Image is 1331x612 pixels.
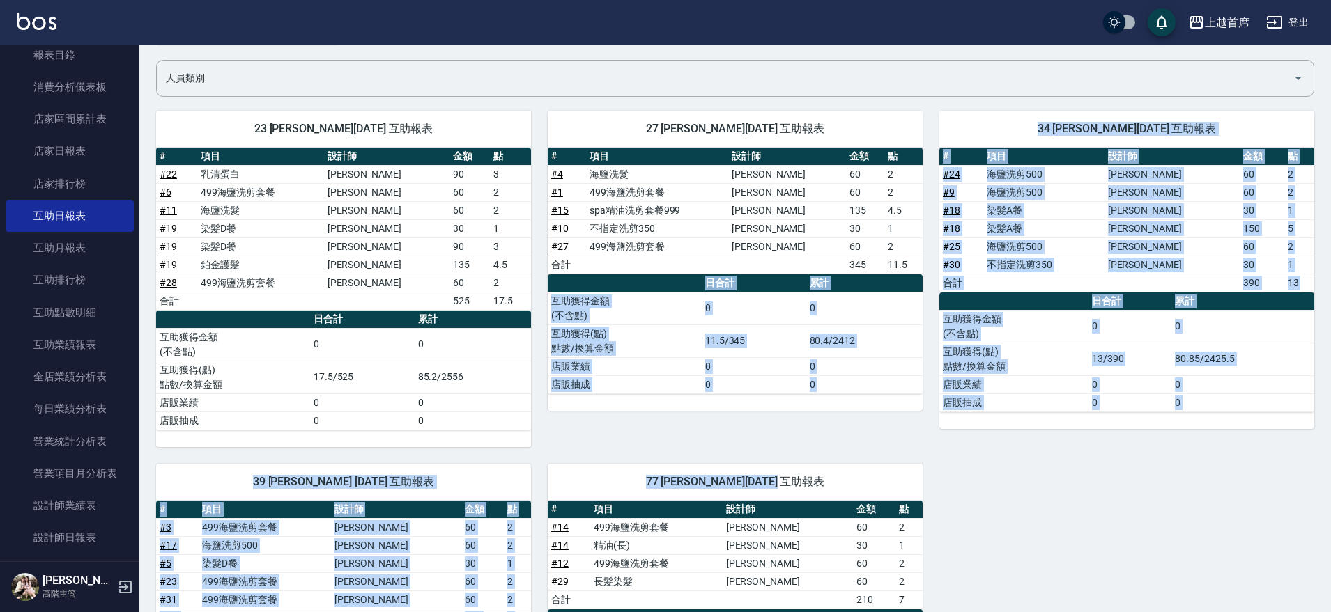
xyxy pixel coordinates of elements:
td: 鉑金護髮 [197,256,324,274]
td: [PERSON_NAME] [1105,237,1240,256]
td: 0 [806,357,923,375]
a: 互助排行榜 [6,264,134,296]
td: 海鹽洗剪500 [983,183,1104,201]
td: [PERSON_NAME] [723,518,854,536]
td: 2 [884,237,923,256]
a: #29 [551,576,569,587]
th: 項目 [586,148,728,166]
a: #22 [160,168,177,180]
td: 80.85/2425.5 [1171,343,1314,375]
td: 0 [806,292,923,324]
td: [PERSON_NAME] [331,518,462,536]
td: 店販抽成 [548,375,702,393]
td: 0 [310,393,415,411]
a: 每日業績分析表 [6,393,134,425]
td: 390 [1240,274,1284,292]
th: 點 [490,148,531,166]
td: 3 [490,165,531,183]
div: 上越首席 [1205,14,1249,31]
td: [PERSON_NAME] [723,572,854,590]
td: 17.5 [490,292,531,310]
a: #30 [943,259,960,270]
td: 30 [461,554,504,572]
td: [PERSON_NAME] [331,590,462,609]
table: a dense table [156,311,531,430]
td: 90 [449,237,491,256]
a: 互助業績報表 [6,329,134,361]
button: 登出 [1261,10,1314,36]
a: #31 [160,594,177,605]
a: #12 [551,558,569,569]
a: 店家日報表 [6,135,134,167]
td: 60 [1240,165,1284,183]
th: # [939,148,983,166]
table: a dense table [548,274,923,394]
td: 30 [1240,201,1284,219]
a: 互助日報表 [6,200,134,232]
td: 0 [1171,393,1314,411]
td: 150 [1240,219,1284,237]
td: 不指定洗剪350 [586,219,728,237]
td: 2 [1284,165,1314,183]
td: [PERSON_NAME] [324,165,449,183]
td: 499海鹽洗剪套餐 [590,554,723,572]
th: 金額 [449,148,491,166]
td: 210 [853,590,895,609]
td: [PERSON_NAME] [331,554,462,572]
td: [PERSON_NAME] [1105,256,1240,274]
td: [PERSON_NAME] [728,165,846,183]
th: 累計 [806,274,923,292]
td: 60 [853,572,895,590]
button: Open [1287,67,1309,89]
a: #28 [160,277,177,288]
a: #23 [160,576,177,587]
td: 11.5/345 [702,324,806,357]
span: 23 [PERSON_NAME][DATE] 互助報表 [173,122,514,136]
td: 染髮D餐 [197,219,324,237]
td: 4.5 [490,256,531,274]
td: 60 [461,590,504,609]
a: 店家區間累計表 [6,103,134,135]
td: 90 [449,165,491,183]
td: 染髮A餐 [983,219,1104,237]
a: 設計師業績分析表 [6,554,134,586]
td: 染髮A餐 [983,201,1104,219]
th: 日合計 [310,311,415,329]
td: 2 [504,536,531,554]
th: # [548,148,586,166]
td: 店販抽成 [939,393,1088,411]
td: 0 [310,328,415,361]
th: 項目 [983,148,1104,166]
th: 設計師 [1105,148,1240,166]
td: 互助獲得金額 (不含點) [548,292,702,324]
table: a dense table [548,501,923,609]
td: 60 [1240,183,1284,201]
a: 消費分析儀表板 [6,71,134,103]
td: 30 [449,219,491,237]
th: 設計師 [723,501,854,519]
td: 2 [1284,183,1314,201]
td: 60 [853,518,895,536]
td: [PERSON_NAME] [324,219,449,237]
td: 85.2/2556 [415,361,531,393]
th: # [156,501,199,519]
a: #4 [551,168,563,180]
td: 0 [310,411,415,430]
td: 60 [1240,237,1284,256]
td: 60 [846,165,884,183]
td: [PERSON_NAME] [723,554,854,572]
td: 499海鹽洗剪套餐 [586,183,728,201]
td: 499海鹽洗剪套餐 [590,518,723,536]
td: [PERSON_NAME] [1105,201,1240,219]
td: 60 [846,237,884,256]
td: 60 [461,572,504,590]
td: 11.5 [884,256,923,274]
td: 5 [1284,219,1314,237]
td: 17.5/525 [310,361,415,393]
td: 海鹽洗剪500 [983,237,1104,256]
a: #17 [160,540,177,551]
button: save [1148,8,1176,36]
td: 海鹽洗髮 [197,201,324,219]
img: Person [11,573,39,601]
td: 互助獲得金額 (不含點) [939,310,1088,343]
